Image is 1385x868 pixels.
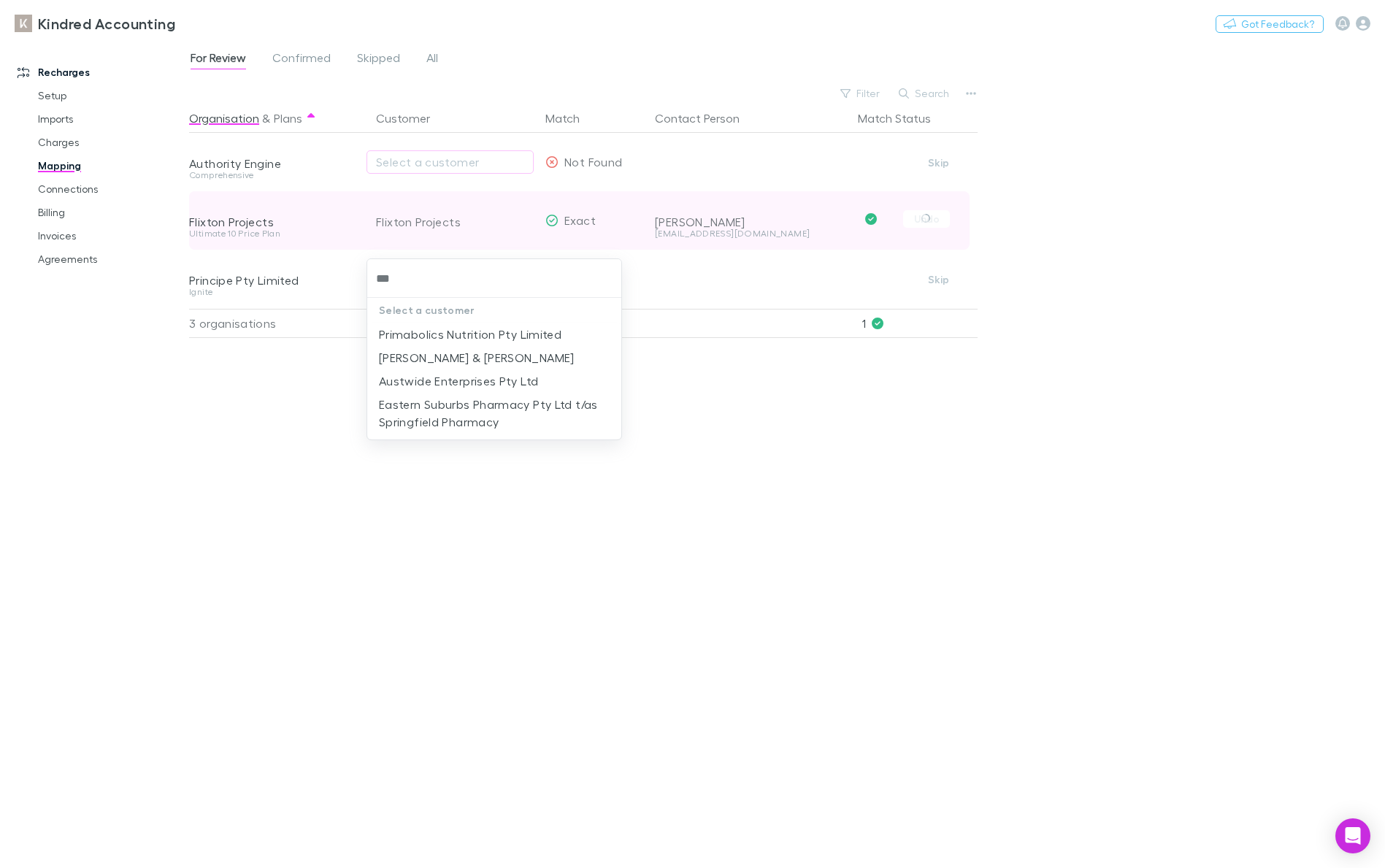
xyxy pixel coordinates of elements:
[367,369,621,393] li: Austwide Enterprises Pty Ltd
[367,298,621,323] p: Select a customer
[367,346,621,369] li: [PERSON_NAME] & [PERSON_NAME]
[367,393,621,434] li: Eastern Suburbs Pharmacy Pty Ltd t/as Springfield Pharmacy
[1335,818,1370,853] div: Open Intercom Messenger
[367,323,621,346] li: Primabolics Nutrition Pty Limited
